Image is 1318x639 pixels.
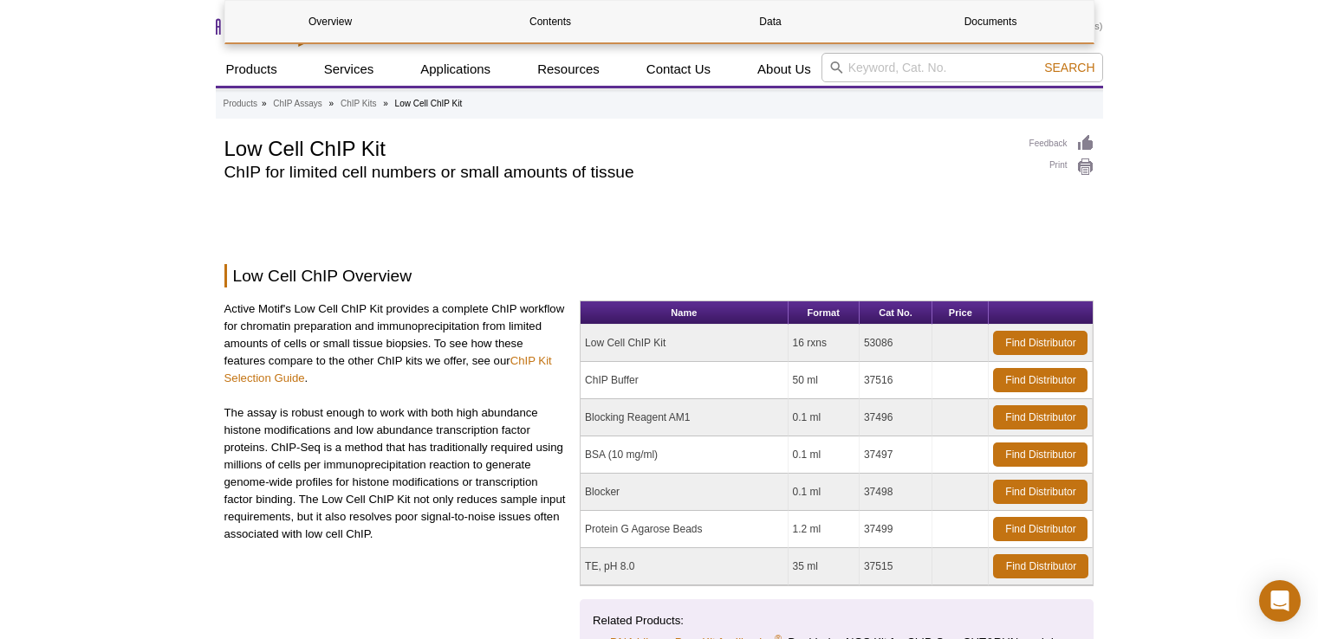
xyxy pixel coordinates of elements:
h1: Low Cell ChIP Kit [224,134,1012,160]
a: Print [1029,158,1094,177]
td: Low Cell ChIP Kit [581,325,788,362]
a: Documents [886,1,1096,42]
td: 37515 [860,548,932,585]
li: » [329,99,334,108]
a: Products [224,96,257,112]
td: 16 rxns [789,325,860,362]
td: 53086 [860,325,932,362]
td: ChIP Buffer [581,362,788,399]
td: 0.1 ml [789,399,860,436]
button: Search [1039,60,1100,75]
a: Applications [410,53,501,86]
td: 37496 [860,399,932,436]
a: Find Distributor [993,368,1088,392]
p: Active Motif's Low Cell ChIP Kit provides a complete ChIP workflow for chromatin preparation and ... [224,300,568,387]
h2: ChIP for limited cell numbers or small amounts of tissue [224,165,1012,180]
th: Cat No. [860,301,932,325]
a: Find Distributor [993,554,1088,578]
td: 35 ml [789,548,860,585]
td: 0.1 ml [789,474,860,511]
a: Find Distributor [993,517,1088,541]
input: Keyword, Cat. No. [821,53,1103,82]
a: Find Distributor [993,480,1088,504]
th: Format [789,301,860,325]
a: Feedback [1029,134,1094,153]
a: About Us [747,53,821,86]
a: Contact Us [636,53,721,86]
h2: Low Cell ChIP Overview [224,264,1094,287]
a: Products [216,53,288,86]
a: ChIP Kit Selection Guide [224,354,552,384]
td: Protein G Agarose Beads [581,511,788,548]
a: Find Distributor [993,331,1088,355]
td: 0.1 ml [789,436,860,474]
a: ChIP Kits [341,96,377,112]
a: Find Distributor [993,442,1088,467]
td: 37516 [860,362,932,399]
th: Name [581,301,788,325]
div: Open Intercom Messenger [1259,580,1301,622]
td: 37499 [860,511,932,548]
td: Blocker [581,474,788,511]
a: Overview [225,1,436,42]
li: » [262,99,267,108]
td: TE, pH 8.0 [581,548,788,585]
a: Find Distributor [993,405,1088,429]
td: 37498 [860,474,932,511]
a: Resources [527,53,610,86]
li: Low Cell ChIP Kit [395,99,463,108]
p: The assay is robust enough to work with both high abundance histone modifications and low abundan... [224,404,568,543]
td: Blocking Reagent AM1 [581,399,788,436]
span: Search [1044,61,1094,74]
td: 50 ml [789,362,860,399]
a: Data [665,1,876,42]
th: Price [932,301,989,325]
td: 37497 [860,436,932,474]
a: Contents [445,1,656,42]
a: Services [314,53,385,86]
p: Related Products: [593,612,1081,629]
li: » [383,99,388,108]
a: ChIP Assays [273,96,322,112]
td: BSA (10 mg/ml) [581,436,788,474]
td: 1.2 ml [789,511,860,548]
